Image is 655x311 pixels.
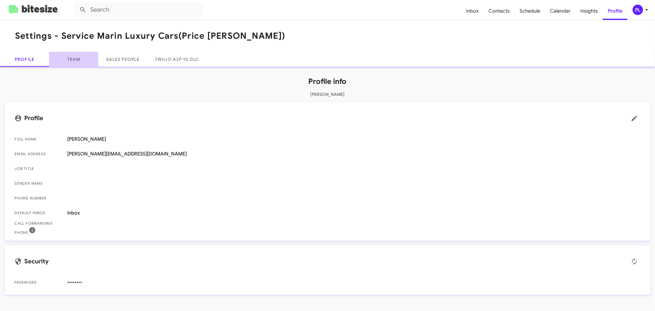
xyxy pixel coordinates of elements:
[67,210,641,216] span: Inbox
[5,77,650,86] h1: Profile info
[14,112,641,124] mat-card-title: Profile
[603,2,627,20] a: Profile
[147,52,206,67] a: Twilio A2P 10 DLC
[461,2,484,20] a: Inbox
[14,220,62,236] span: Call Forwarding Phone
[67,151,641,157] span: [PERSON_NAME][EMAIL_ADDRESS][DOMAIN_NAME]
[515,2,545,20] a: Schedule
[575,2,603,20] a: Insights
[627,5,648,15] button: PL
[67,136,641,142] span: [PERSON_NAME]
[14,151,62,157] span: Email Address
[178,30,285,41] span: (Price [PERSON_NAME])
[545,2,575,20] a: Calendar
[14,136,62,142] span: Full Name
[14,279,62,285] span: Password
[15,31,285,41] h1: Settings - Service Marin Luxury Cars
[484,2,515,20] a: Contacts
[14,210,62,216] span: Default Inbox
[14,166,62,172] span: Job Title
[14,255,641,268] mat-card-title: Security
[67,279,641,285] span: ••••••••
[633,5,643,15] div: PL
[14,195,62,201] span: Phone number
[49,52,98,67] a: Team
[74,2,203,17] input: Search
[5,91,650,97] p: [PERSON_NAME]
[98,52,147,67] a: Sales People
[14,180,62,187] span: Sender Name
